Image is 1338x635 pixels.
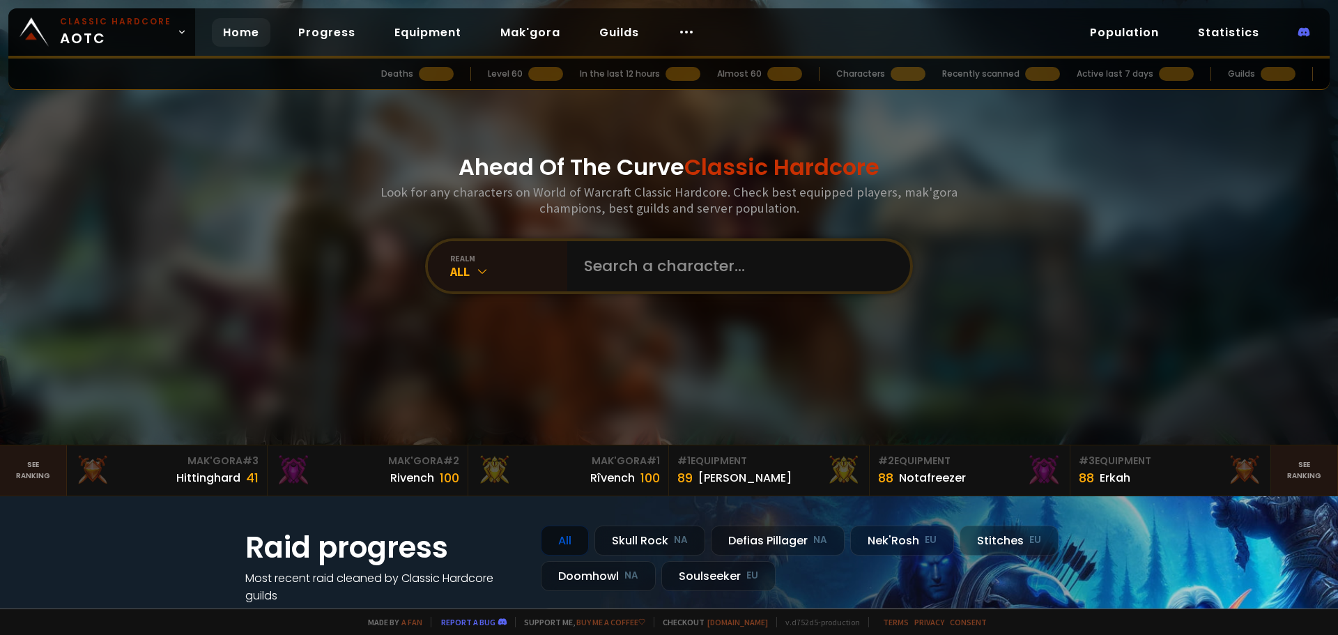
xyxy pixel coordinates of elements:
[245,605,336,621] a: See all progress
[878,468,893,487] div: 88
[477,454,660,468] div: Mak'Gora
[580,68,660,80] div: In the last 12 hours
[541,561,656,591] div: Doomhowl
[669,445,870,496] a: #1Equipment89[PERSON_NAME]
[914,617,944,627] a: Privacy
[176,469,240,487] div: Hittinghard
[899,469,966,487] div: Notafreezer
[813,533,827,547] small: NA
[836,68,885,80] div: Characters
[588,18,650,47] a: Guilds
[246,468,259,487] div: 41
[870,445,1070,496] a: #2Equipment88Notafreezer
[459,151,879,184] h1: Ahead Of The Curve
[1187,18,1270,47] a: Statistics
[1070,445,1271,496] a: #3Equipment88Erkah
[661,561,776,591] div: Soulseeker
[677,468,693,487] div: 89
[515,617,645,627] span: Support me,
[707,617,768,627] a: [DOMAIN_NAME]
[268,445,468,496] a: Mak'Gora#2Rivench100
[287,18,367,47] a: Progress
[450,253,567,263] div: realm
[1079,468,1094,487] div: 88
[8,8,195,56] a: Classic HardcoreAOTC
[717,68,762,80] div: Almost 60
[594,526,705,556] div: Skull Rock
[677,454,861,468] div: Equipment
[60,15,171,49] span: AOTC
[276,454,459,468] div: Mak'Gora
[383,18,472,47] a: Equipment
[647,454,660,468] span: # 1
[1029,533,1041,547] small: EU
[950,617,987,627] a: Consent
[878,454,1061,468] div: Equipment
[450,263,567,280] div: All
[674,533,688,547] small: NA
[381,68,413,80] div: Deaths
[1079,454,1262,468] div: Equipment
[440,468,459,487] div: 100
[850,526,954,556] div: Nek'Rosh
[624,569,638,583] small: NA
[212,18,270,47] a: Home
[925,533,937,547] small: EU
[488,68,523,80] div: Level 60
[443,454,459,468] span: # 2
[1100,469,1130,487] div: Erkah
[401,617,422,627] a: a fan
[698,469,792,487] div: [PERSON_NAME]
[942,68,1020,80] div: Recently scanned
[711,526,845,556] div: Defias Pillager
[245,526,524,569] h1: Raid progress
[677,454,691,468] span: # 1
[390,469,434,487] div: Rivench
[243,454,259,468] span: # 3
[468,445,669,496] a: Mak'Gora#1Rîvench100
[576,617,645,627] a: Buy me a coffee
[360,617,422,627] span: Made by
[75,454,259,468] div: Mak'Gora
[878,454,894,468] span: # 2
[60,15,171,28] small: Classic Hardcore
[883,617,909,627] a: Terms
[67,445,268,496] a: Mak'Gora#3Hittinghard41
[1271,445,1338,496] a: Seeranking
[746,569,758,583] small: EU
[245,569,524,604] h4: Most recent raid cleaned by Classic Hardcore guilds
[1228,68,1255,80] div: Guilds
[590,469,635,487] div: Rîvench
[960,526,1059,556] div: Stitches
[654,617,768,627] span: Checkout
[576,241,893,291] input: Search a character...
[489,18,571,47] a: Mak'gora
[541,526,589,556] div: All
[1079,454,1095,468] span: # 3
[375,184,963,216] h3: Look for any characters on World of Warcraft Classic Hardcore. Check best equipped players, mak'g...
[1077,68,1153,80] div: Active last 7 days
[441,617,495,627] a: Report a bug
[640,468,660,487] div: 100
[1079,18,1170,47] a: Population
[684,151,879,183] span: Classic Hardcore
[776,617,860,627] span: v. d752d5 - production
